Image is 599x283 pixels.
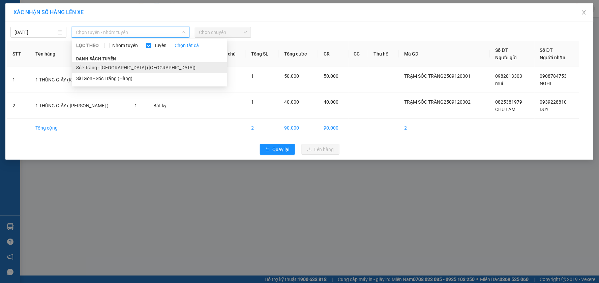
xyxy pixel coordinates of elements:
[540,55,566,60] span: Người nhận
[399,41,490,67] th: Mã GD
[76,42,99,49] span: LỌC THEO
[151,42,169,49] span: Tuyến
[246,41,279,67] th: Tổng SL
[148,93,177,119] td: Bất kỳ
[302,144,339,155] button: uploadLên hàng
[496,55,517,60] span: Người gửi
[72,73,227,84] li: Sài Gòn - Sóc Trăng (Hàng)
[349,41,368,67] th: CC
[496,81,503,86] span: mui
[318,119,349,137] td: 90.000
[110,42,141,49] span: Nhóm tuyến
[279,41,319,67] th: Tổng cước
[13,9,84,15] span: XÁC NHẬN SỐ HÀNG LÊN XE
[324,99,338,105] span: 40.000
[199,27,247,37] span: Chọn chuyến
[30,67,129,93] td: 1 THÙNG GIẤY (K BAO HƯ)
[405,73,471,79] span: TRẠM SÓC TRĂNG2509120001
[284,73,299,79] span: 50.000
[324,73,338,79] span: 50.000
[175,42,199,49] a: Chọn tất cả
[30,41,129,67] th: Tên hàng
[540,107,549,112] span: DUY
[496,47,508,53] span: Số ĐT
[368,41,399,67] th: Thu hộ
[265,147,270,152] span: rollback
[496,107,516,112] span: CHÚ LÂM
[284,99,299,105] span: 40.000
[405,99,471,105] span: TRẠM SÓC TRĂNG2509120002
[7,41,30,67] th: STT
[540,73,567,79] span: 0908784753
[540,47,553,53] span: Số ĐT
[399,119,490,137] td: 2
[7,93,30,119] td: 2
[30,93,129,119] td: 1 THÙNG GIẤY ( [PERSON_NAME] )
[30,119,129,137] td: Tổng cộng
[76,27,185,37] span: Chọn tuyến - nhóm tuyến
[72,62,227,73] li: Sóc Trăng - [GEOGRAPHIC_DATA] ([GEOGRAPHIC_DATA])
[7,67,30,93] td: 1
[251,73,254,79] span: 1
[496,99,522,105] span: 0825381979
[540,81,551,86] span: NGHI
[14,29,56,36] input: 12/09/2025
[273,146,290,153] span: Quay lại
[182,30,186,34] span: down
[496,73,522,79] span: 0982813303
[260,144,295,155] button: rollbackQuay lại
[214,41,246,67] th: Ghi chú
[540,99,567,105] span: 0939228810
[318,41,349,67] th: CR
[575,3,594,22] button: Close
[134,103,137,108] span: 1
[279,119,319,137] td: 90.000
[246,119,279,137] td: 2
[251,99,254,105] span: 1
[72,56,120,62] span: Danh sách tuyến
[581,10,587,15] span: close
